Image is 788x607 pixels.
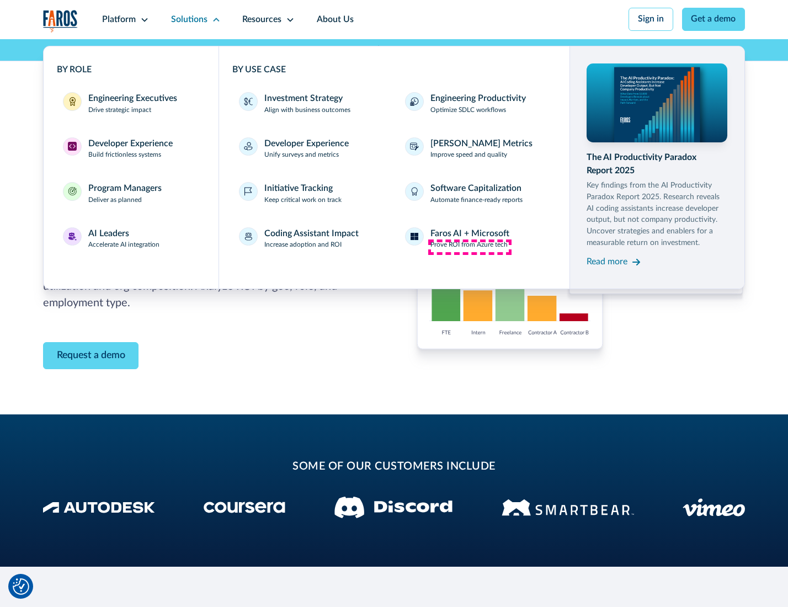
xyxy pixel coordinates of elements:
[430,227,509,241] div: Faros AI + Microsoft
[68,232,77,241] img: AI Leaders
[232,221,390,257] a: Coding Assistant ImpactIncrease adoption and ROI
[430,105,506,115] p: Optimize SDLC workflows
[57,63,206,77] div: BY ROLE
[587,151,727,178] div: The AI Productivity Paradox Report 2025
[629,8,673,31] a: Sign in
[683,498,745,517] img: Vimeo logo
[587,63,727,270] a: The AI Productivity Paradox Report 2025Key findings from the AI Productivity Paradox Report 2025....
[264,240,342,250] p: Increase adoption and ROI
[43,10,78,33] img: Logo of the analytics and reporting company Faros.
[57,221,206,257] a: AI LeadersAI LeadersAccelerate AI integration
[88,92,177,105] div: Engineering Executives
[88,150,161,160] p: Build frictionless systems
[398,131,556,167] a: [PERSON_NAME] MetricsImprove speed and quality
[430,150,507,160] p: Improve speed and quality
[43,39,746,289] nav: Solutions
[264,105,350,115] p: Align with business outcomes
[430,137,533,151] div: [PERSON_NAME] Metrics
[232,175,390,212] a: Initiative TrackingKeep critical work on track
[430,240,508,250] p: Prove ROI from Azure tech
[587,255,627,269] div: Read more
[264,227,359,241] div: Coding Assistant Impact
[264,137,349,151] div: Developer Experience
[43,502,155,513] img: Autodesk Logo
[398,86,556,122] a: Engineering ProductivityOptimize SDLC workflows
[430,195,523,205] p: Automate finance-ready reports
[68,142,77,151] img: Developer Experience
[57,175,206,212] a: Program ManagersProgram ManagersDeliver as planned
[587,180,727,249] p: Key findings from the AI Productivity Paradox Report 2025. Research reveals AI coding assistants ...
[57,131,206,167] a: Developer ExperienceDeveloper ExperienceBuild frictionless systems
[398,175,556,212] a: Software CapitalizationAutomate finance-ready reports
[102,13,136,26] div: Platform
[264,150,339,160] p: Unify surveys and metrics
[502,497,634,518] img: Smartbear Logo
[204,502,285,513] img: Coursera Logo
[232,63,556,77] div: BY USE CASE
[57,86,206,122] a: Engineering ExecutivesEngineering ExecutivesDrive strategic impact
[88,105,151,115] p: Drive strategic impact
[264,195,342,205] p: Keep critical work on track
[242,13,281,26] div: Resources
[68,187,77,196] img: Program Managers
[430,182,521,195] div: Software Capitalization
[131,459,657,475] h2: some of our customers include
[13,578,29,595] img: Revisit consent button
[13,578,29,595] button: Cookie Settings
[171,13,207,26] div: Solutions
[264,92,343,105] div: Investment Strategy
[88,227,129,241] div: AI Leaders
[68,97,77,106] img: Engineering Executives
[232,131,390,167] a: Developer ExperienceUnify surveys and metrics
[88,182,162,195] div: Program Managers
[398,221,556,257] a: Faros AI + MicrosoftProve ROI from Azure tech
[43,10,78,33] a: home
[232,86,390,122] a: Investment StrategyAlign with business outcomes
[264,182,333,195] div: Initiative Tracking
[682,8,746,31] a: Get a demo
[43,342,139,369] a: Contact Modal
[334,497,452,518] img: Discord logo
[430,92,526,105] div: Engineering Productivity
[88,195,142,205] p: Deliver as planned
[88,240,159,250] p: Accelerate AI integration
[88,137,173,151] div: Developer Experience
